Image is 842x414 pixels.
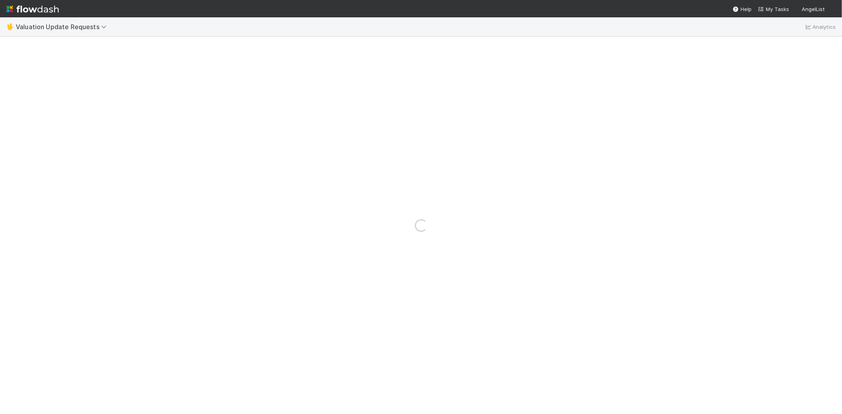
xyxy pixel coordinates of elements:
img: avatar_1a1d5361-16dd-4910-a949-020dcd9f55a3.png [828,6,836,13]
span: My Tasks [758,6,789,12]
span: AngelList [802,6,825,12]
img: logo-inverted-e16ddd16eac7371096b0.svg [6,2,59,16]
span: 🖖 [6,23,14,30]
a: Analytics [804,22,836,32]
span: Valuation Update Requests [16,23,111,31]
div: Help [733,5,752,13]
a: My Tasks [758,5,789,13]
